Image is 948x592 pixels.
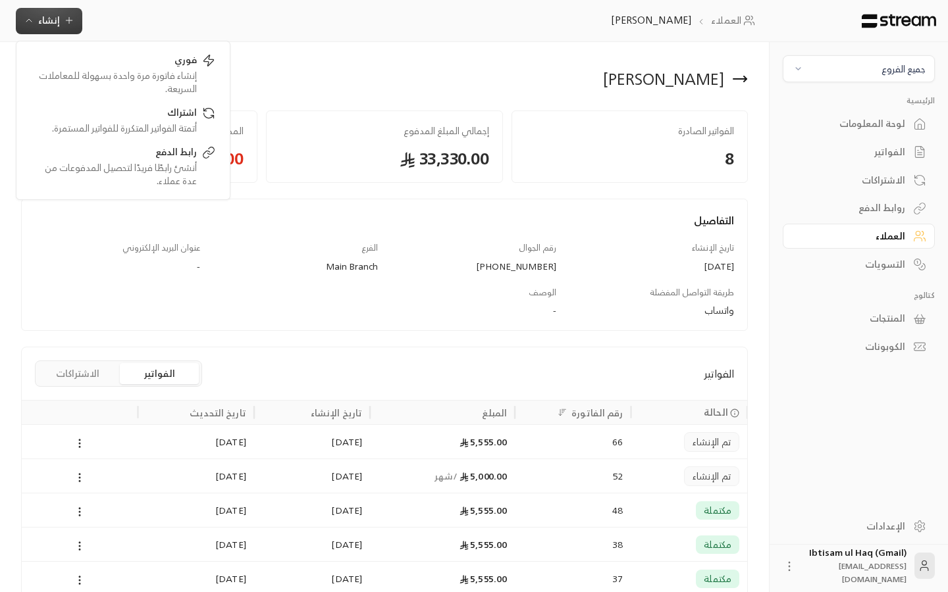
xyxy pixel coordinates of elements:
[783,55,935,82] button: جميع الفروع
[783,306,935,332] a: المنتجات
[704,366,734,382] span: الفواتير
[31,145,197,161] div: رابط الدفع
[31,122,197,135] div: أتمتة الفواتير المتكررة للفواتير المستمرة.
[611,13,691,28] p: [PERSON_NAME]
[704,504,731,517] span: مكتملة
[704,302,734,318] span: واتساب
[694,211,734,230] span: التفاصيل
[24,140,222,193] a: رابط الدفعأنشئ رابطًا فريدًا لتحصيل المدفوعات من عدة عملاء.
[711,13,759,28] a: العملاء
[31,106,197,122] div: اشتراك
[523,425,623,458] div: 66
[35,260,200,273] div: -
[692,240,734,255] span: تاريخ الإنشاء
[122,240,200,255] span: عنوان البريد الإلكتروني
[24,101,222,140] a: اشتراكأتمتة الفواتير المتكررة للفواتير المستمرة.
[16,8,82,34] button: إنشاء
[704,405,728,419] span: الحالة
[262,493,362,527] div: [DATE]
[378,493,507,527] div: 5,555.00
[571,405,623,421] div: رقم الفاتورة
[378,425,507,458] div: 5,555.00
[213,260,378,273] div: Main Branch
[799,117,905,130] div: لوحة المعلومات
[569,260,734,273] div: [DATE]
[145,459,246,493] div: [DATE]
[783,334,935,360] a: الكوبونات
[704,538,731,551] span: مكتملة
[783,513,935,539] a: الإعدادات
[213,304,556,317] div: -
[783,290,935,301] p: كتالوج
[31,53,197,69] div: فوري
[391,260,556,273] div: [PHONE_NUMBER]
[783,111,935,137] a: لوحة المعلومات
[24,48,222,101] a: فوريإنشاء فاتورة مرة واحدة بسهولة للمعاملات السريعة.
[799,520,905,533] div: الإعدادات
[145,425,246,458] div: [DATE]
[523,528,623,561] div: 38
[31,161,197,187] div: أنشئ رابطًا فريدًا لتحصيل المدفوعات من عدة عملاء.
[783,139,935,165] a: الفواتير
[280,124,488,137] span: إجمالي المبلغ المدفوع
[38,363,117,384] button: الاشتراكات
[38,12,60,28] span: إنشاء
[525,148,734,169] span: 8
[434,468,458,484] span: / شهر
[799,258,905,271] div: التسويات
[262,459,362,493] div: [DATE]
[280,148,488,169] span: 33,330.00
[783,95,935,106] p: الرئيسية
[804,546,907,585] div: Ibtisam ul Haq (Gmail)
[262,528,362,561] div: [DATE]
[860,14,937,28] img: Logo
[145,493,246,527] div: [DATE]
[693,470,731,483] span: تم الإنشاء
[799,230,905,243] div: العملاء
[693,435,731,449] span: تم الإنشاء
[704,572,731,585] span: مكتملة
[783,251,935,277] a: التسويات
[523,493,623,527] div: 48
[650,285,734,300] span: طريقة التواصل المفضلة
[361,240,378,255] span: الفرع
[311,405,362,421] div: تاريخ الإنشاء
[799,340,905,353] div: الكوبونات
[603,68,724,89] div: [PERSON_NAME]
[525,124,734,137] span: الفواتير الصادرة
[554,405,570,420] button: Sort
[783,167,935,193] a: الاشتراكات
[882,62,926,76] div: جميع الفروع
[31,69,197,95] div: إنشاء فاتورة مرة واحدة بسهولة للمعاملات السريعة.
[799,312,905,325] div: المنتجات
[529,285,556,300] span: الوصف
[611,13,759,28] nav: breadcrumb
[482,405,507,421] div: المبلغ
[783,195,935,221] a: روابط الدفع
[783,224,935,249] a: العملاء
[378,528,507,561] div: 5,555.00
[145,528,246,561] div: [DATE]
[190,405,246,421] div: تاريخ التحديث
[519,240,556,255] span: رقم الجوال
[799,201,905,214] div: روابط الدفع
[120,363,199,384] button: الفواتير
[262,425,362,458] div: [DATE]
[523,459,623,493] div: 52
[799,174,905,187] div: الاشتراكات
[799,145,905,159] div: الفواتير
[378,459,507,493] div: 5,000.00
[839,559,907,586] span: [EMAIL_ADDRESS][DOMAIN_NAME]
